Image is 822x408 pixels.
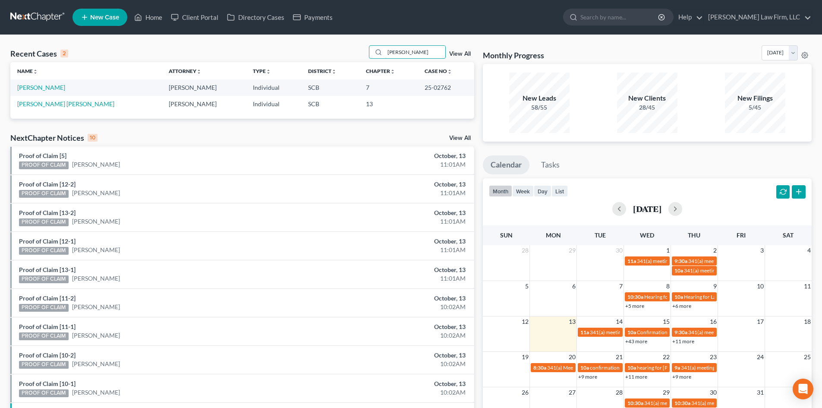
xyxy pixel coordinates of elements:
[390,69,395,74] i: unfold_more
[19,304,69,312] div: PROOF OF CLAIM
[17,84,65,91] a: [PERSON_NAME]
[546,231,561,239] span: Mon
[759,245,765,256] span: 3
[737,231,746,239] span: Fri
[72,160,120,169] a: [PERSON_NAME]
[322,351,466,360] div: October, 13
[246,79,301,95] td: Individual
[322,323,466,331] div: October, 13
[90,14,119,21] span: New Case
[196,69,202,74] i: unfold_more
[322,246,466,254] div: 11:01AM
[615,316,624,327] span: 14
[10,133,98,143] div: NextChapter Notices
[756,387,765,398] span: 31
[681,364,764,371] span: 341(a) meeting for [PERSON_NAME]
[521,352,529,362] span: 19
[19,275,69,283] div: PROOF OF CLAIM
[521,245,529,256] span: 28
[533,364,546,371] span: 8:30a
[19,351,76,359] a: Proof of Claim [10-2]
[19,247,69,255] div: PROOF OF CLAIM
[19,323,76,330] a: Proof of Claim [11-1]
[725,93,785,103] div: New Filings
[625,338,647,345] a: +43 more
[617,93,677,103] div: New Clients
[627,400,643,406] span: 10:30a
[633,204,661,213] h2: [DATE]
[637,258,720,264] span: 341(a) meeting for [PERSON_NAME]
[712,245,718,256] span: 2
[19,361,69,369] div: PROOF OF CLAIM
[662,387,671,398] span: 29
[266,69,271,74] i: unfold_more
[568,316,576,327] span: 13
[665,281,671,291] span: 8
[688,329,772,335] span: 341(a) meeting for [PERSON_NAME]
[167,9,223,25] a: Client Portal
[246,96,301,112] td: Individual
[72,189,120,197] a: [PERSON_NAME]
[322,303,466,311] div: 10:02AM
[72,360,120,368] a: [PERSON_NAME]
[301,96,359,112] td: SCB
[793,379,813,399] div: Open Intercom Messenger
[483,155,529,174] a: Calendar
[712,281,718,291] span: 9
[568,387,576,398] span: 27
[580,364,589,371] span: 10a
[72,246,120,254] a: [PERSON_NAME]
[322,266,466,274] div: October, 13
[803,316,812,327] span: 18
[19,180,76,188] a: Proof of Claim [12-2]
[322,160,466,169] div: 11:01AM
[672,373,691,380] a: +9 more
[674,329,687,335] span: 9:30a
[674,267,683,274] span: 10a
[33,69,38,74] i: unfold_more
[595,231,606,239] span: Tue
[580,329,589,335] span: 11a
[449,135,471,141] a: View All
[672,338,694,345] a: +11 more
[684,267,767,274] span: 341(a) meeting for [PERSON_NAME]
[783,231,794,239] span: Sat
[322,180,466,189] div: October, 13
[17,100,114,108] a: [PERSON_NAME] [PERSON_NAME]
[618,281,624,291] span: 7
[756,316,765,327] span: 17
[19,237,76,245] a: Proof of Claim [12-1]
[19,190,69,198] div: PROOF OF CLAIM
[223,9,289,25] a: Directory Cases
[366,68,395,74] a: Chapterunfold_more
[644,400,728,406] span: 341(a) meeting for [PERSON_NAME]
[580,9,659,25] input: Search by name...
[322,189,466,197] div: 11:01AM
[489,185,512,197] button: month
[534,185,551,197] button: day
[571,281,576,291] span: 6
[500,231,513,239] span: Sun
[568,245,576,256] span: 29
[756,352,765,362] span: 24
[322,331,466,340] div: 10:02AM
[615,352,624,362] span: 21
[674,364,680,371] span: 9a
[322,380,466,388] div: October, 13
[385,46,445,58] input: Search by name...
[322,274,466,283] div: 11:01AM
[672,303,691,309] a: +6 more
[331,69,337,74] i: unfold_more
[72,331,120,340] a: [PERSON_NAME]
[806,245,812,256] span: 4
[301,79,359,95] td: SCB
[253,68,271,74] a: Typeunfold_more
[10,48,68,59] div: Recent Cases
[615,245,624,256] span: 30
[72,217,120,226] a: [PERSON_NAME]
[709,387,718,398] span: 30
[162,96,246,112] td: [PERSON_NAME]
[449,51,471,57] a: View All
[674,294,683,300] span: 10a
[551,185,568,197] button: list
